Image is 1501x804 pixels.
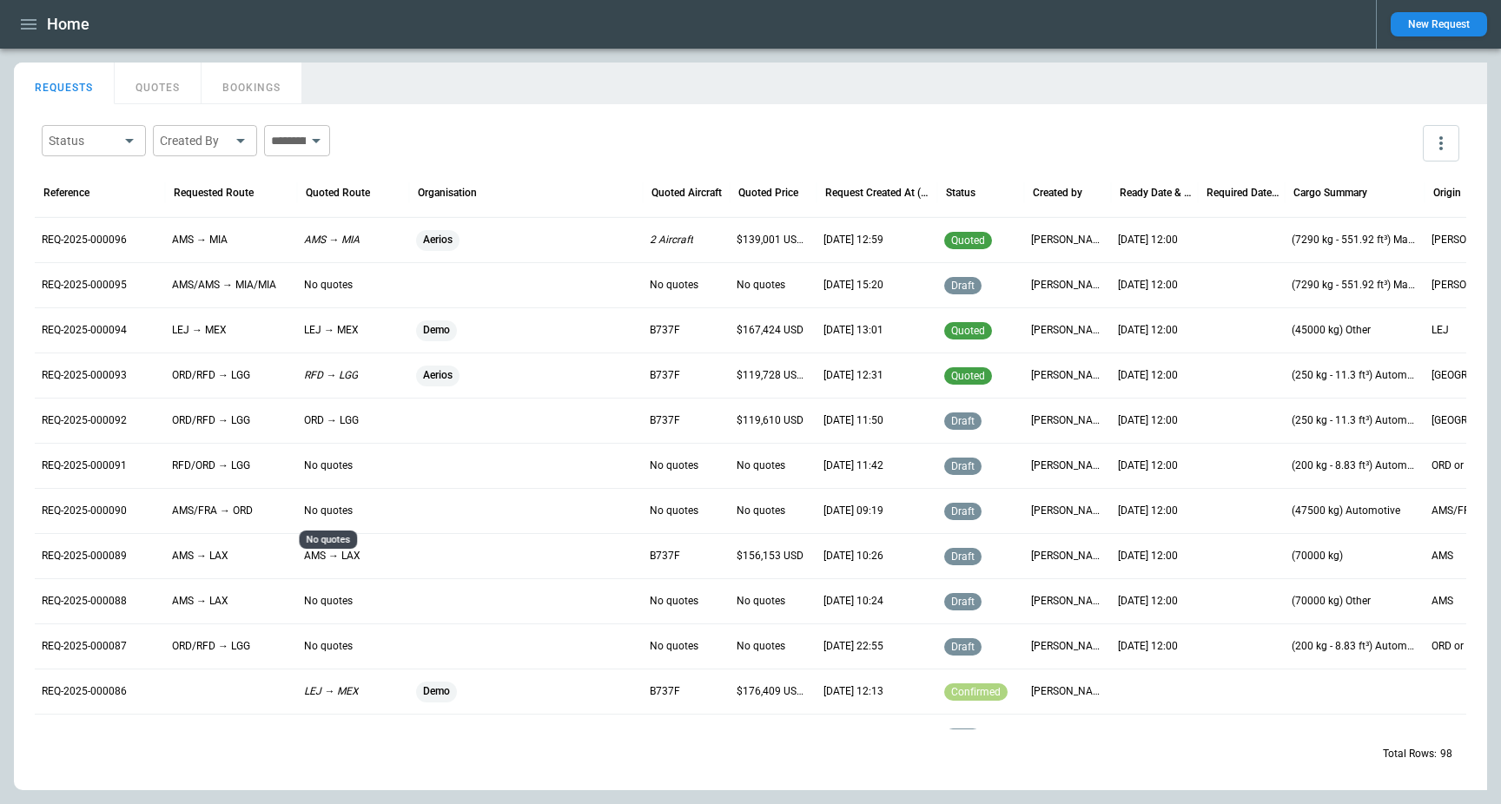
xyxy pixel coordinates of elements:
[737,504,785,518] p: No quotes
[42,684,127,699] p: REQ-2025-000086
[737,278,785,293] p: No quotes
[737,323,803,338] p: $167,424 USD
[948,550,978,563] span: draft
[416,353,460,398] span: Aerios
[1118,323,1178,338] p: 26/08/2025 12:00
[304,504,353,518] p: No quotes
[823,368,883,383] p: 26/08/2025 12:31
[160,132,229,149] div: Created By
[948,234,989,247] span: quoted
[1432,549,1453,563] p: AMS
[172,233,228,247] p: AMS → MIA
[115,63,202,104] button: QUOTES
[651,187,722,199] div: Quoted Aircraft
[172,594,228,609] p: AMS → LAX
[1293,187,1367,199] div: Cargo Summary
[948,686,1004,698] span: confirmed
[1118,413,1178,428] p: 05/09/2025 12:00
[1120,187,1194,199] div: Ready Date & Time (UTC)
[650,278,698,293] p: No quotes
[172,458,250,473] p: RFD/ORD → LGG
[946,187,975,199] div: Status
[650,458,698,473] p: No quotes
[650,233,693,247] p: 2 Aircraft
[1031,684,1104,699] p: Myles Cummins
[1432,504,1477,518] p: AMS/FRA
[1292,458,1418,473] p: (200 kg - 8.83 ft³) Automotive
[42,413,127,428] p: REQ-2025-000092
[300,531,358,549] div: No quotes
[823,639,883,654] p: 22/08/2025 22:55
[1031,413,1104,428] p: Simon Watson
[823,594,883,609] p: 25/08/2025 10:24
[42,323,127,338] p: REQ-2025-000094
[1292,639,1418,654] p: (200 kg - 8.83 ft³) Automotive
[1391,12,1487,36] button: New Request
[650,594,698,609] p: No quotes
[304,323,359,338] p: LEJ → MEX
[304,594,353,609] p: No quotes
[738,187,798,199] div: Quoted Price
[1031,594,1104,609] p: Simon Watson
[948,370,989,382] span: quoted
[737,413,803,428] p: $119,610 USD
[1292,278,1418,293] p: (7290 kg - 551.92 ft³) Machinery & Industrial Equipment
[172,504,253,518] p: AMS/FRA → ORD
[650,684,680,699] p: B737F
[304,458,353,473] p: No quotes
[1118,278,1178,293] p: 10/09/2025 12:00
[416,308,457,353] span: Demo
[1118,233,1178,247] p: 10/09/2025 12:00
[650,368,680,383] p: B737F
[948,460,978,472] span: draft
[172,549,228,563] p: AMS → LAX
[737,549,803,563] p: $156,153 USD
[174,187,254,199] div: Requested Route
[1440,747,1452,761] p: 98
[825,187,933,199] div: Request Created At (UTC)
[823,549,883,563] p: 25/08/2025 10:26
[42,594,127,609] p: REQ-2025-000088
[416,218,460,262] span: Aerios
[1423,125,1459,161] button: more
[1033,187,1082,199] div: Created by
[650,413,680,428] p: B737F
[49,132,118,149] div: Status
[1031,639,1104,654] p: Simon Watson
[172,278,276,293] p: AMS/AMS → MIA/MIA
[1031,368,1104,383] p: Simon Watson
[304,368,358,383] p: RFD → LGG
[650,639,698,654] p: No quotes
[1118,549,1178,563] p: 09/05/2025 12:00
[737,639,785,654] p: No quotes
[1292,323,1371,338] p: (45000 kg) Other
[1383,747,1437,761] p: Total Rows:
[416,669,457,714] span: Demo
[823,278,883,293] p: 26/08/2025 15:20
[1031,458,1104,473] p: Simon Watson
[1031,323,1104,338] p: Myles Cummins
[1118,594,1178,609] p: 09/05/2025 12:00
[1292,504,1400,518] p: (47500 kg) Automotive
[304,639,353,654] p: No quotes
[737,233,810,247] p: $139,001 USD - $181,440 USD
[42,639,127,654] p: REQ-2025-000087
[737,458,785,473] p: No quotes
[202,63,302,104] button: BOOKINGS
[42,549,127,563] p: REQ-2025-000089
[823,233,883,247] p: 27/08/2025 12:59
[1118,458,1178,473] p: 10/06/2025 12:00
[1432,458,1485,473] p: ORD or RFD
[737,684,810,699] p: $176,409 USD - $177,691 USD
[42,458,127,473] p: REQ-2025-000091
[42,278,127,293] p: REQ-2025-000095
[1118,639,1178,654] p: 10/06/2025 12:00
[823,458,883,473] p: 26/08/2025 11:42
[948,505,978,517] span: draft
[1031,233,1104,247] p: Simon Watson
[304,278,353,293] p: No quotes
[1432,639,1485,654] p: ORD or RFD
[42,504,127,518] p: REQ-2025-000090
[1292,594,1371,609] p: (70000 kg) Other
[14,63,115,104] button: REQUESTS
